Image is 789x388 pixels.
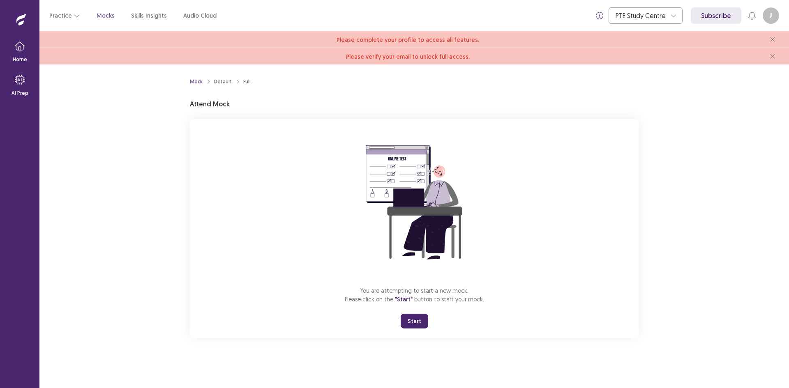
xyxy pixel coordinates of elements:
[190,78,251,85] nav: breadcrumb
[12,90,28,97] p: AI Prep
[616,8,667,23] div: PTE Study Centre
[401,314,428,328] button: Start
[346,53,470,60] span: Please verify your email to unlock full access.
[214,78,232,85] div: Default
[395,296,413,303] span: "Start"
[766,33,779,46] button: close
[131,11,167,20] a: Skills Insights
[337,36,479,44] span: Please complete your profile to access all features.
[691,7,741,24] a: Subscribe
[763,7,779,24] button: J
[337,34,479,44] a: Please complete your profile to access all features.
[49,8,80,23] button: Practice
[190,99,230,109] p: Attend Mock
[346,51,470,61] a: Please verify your email to unlock full access.
[97,11,115,20] a: Mocks
[183,11,217,20] a: Audio Cloud
[13,56,27,63] p: Home
[766,50,779,63] button: close
[345,286,484,304] p: You are attempting to start a new mock. Please click on the button to start your mock.
[243,78,251,85] div: Full
[190,78,203,85] a: Mock
[592,8,607,23] button: info
[340,129,488,276] img: attend-mock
